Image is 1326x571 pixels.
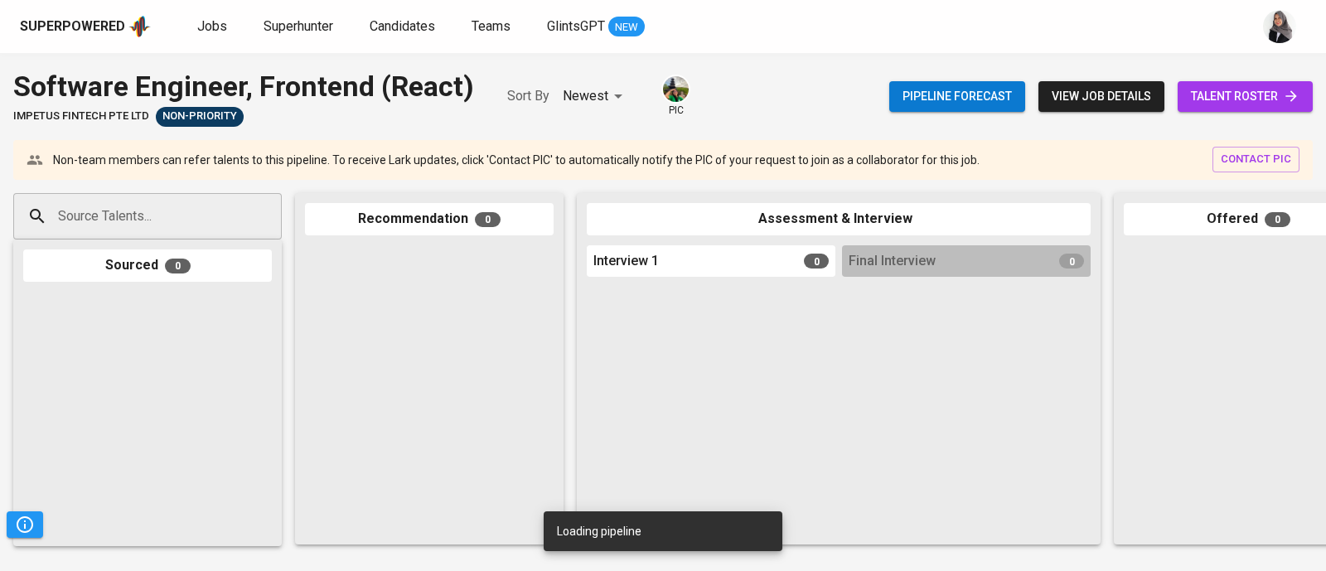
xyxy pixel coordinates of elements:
span: Non-Priority [156,109,244,124]
span: 0 [475,212,501,227]
div: Software Engineer, Frontend (React) [13,66,474,107]
button: contact pic [1212,147,1299,172]
img: app logo [128,14,151,39]
a: Superpoweredapp logo [20,14,151,39]
div: Assessment & Interview [587,203,1091,235]
div: Superpowered [20,17,125,36]
p: Newest [563,86,608,106]
span: Interview 1 [593,252,659,271]
span: NEW [608,19,645,36]
div: pic [661,75,690,118]
span: Superhunter [264,18,333,34]
a: Superhunter [264,17,336,37]
span: view job details [1052,86,1151,107]
button: view job details [1038,81,1164,112]
img: sinta.windasari@glints.com [1263,10,1296,43]
span: 0 [1265,212,1290,227]
span: Candidates [370,18,435,34]
span: GlintsGPT [547,18,605,34]
span: Teams [472,18,511,34]
a: talent roster [1178,81,1313,112]
span: Final Interview [849,252,936,271]
span: Pipeline forecast [903,86,1012,107]
p: Non-team members can refer talents to this pipeline. To receive Lark updates, click 'Contact PIC'... [53,152,980,168]
img: eva@glints.com [663,76,689,102]
button: Pipeline Triggers [7,511,43,538]
a: Teams [472,17,514,37]
span: talent roster [1191,86,1299,107]
div: Sourced [23,249,272,282]
button: Pipeline forecast [889,81,1025,112]
div: Loading pipeline [557,516,641,546]
a: Jobs [197,17,230,37]
span: 0 [804,254,829,269]
a: Candidates [370,17,438,37]
p: Sort By [507,86,549,106]
a: GlintsGPT NEW [547,17,645,37]
div: Pending Client’s Feedback [156,107,244,127]
div: Recommendation [305,203,554,235]
span: IMPETUS FINTECH PTE LTD [13,109,149,124]
span: contact pic [1221,150,1291,169]
button: Open [273,215,276,218]
span: 0 [165,259,191,273]
span: 0 [1059,254,1084,269]
span: Jobs [197,18,227,34]
div: Newest [563,81,628,112]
